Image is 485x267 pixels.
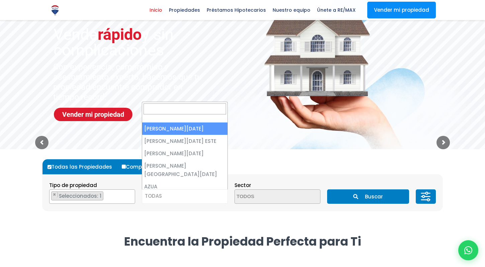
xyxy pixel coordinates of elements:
span: Inicio [146,5,166,15]
li: APARTAMENTO [51,191,103,200]
span: × [128,192,131,198]
li: [PERSON_NAME][GEOGRAPHIC_DATA][DATE] [142,160,227,180]
li: [PERSON_NAME][DATE] [142,147,227,160]
textarea: Search [235,190,300,204]
li: [PERSON_NAME][DATE] [142,122,227,135]
span: Préstamos Hipotecarios [203,5,269,15]
input: Todas las Propiedades [47,165,52,169]
label: Todas las Propiedades [46,159,119,174]
input: Comprar [122,165,126,169]
a: Vender mi propiedad [367,2,436,18]
button: Remove item [52,192,58,198]
sr7-txt: Vende y sin complicaciones [54,26,220,58]
input: Search [143,103,226,114]
span: × [53,192,56,198]
sr7-txt: Con experiencia, compromiso y asesoramiento experto, hacemos que tu propiedad encuentre comprador... [53,62,207,102]
li: [PERSON_NAME][DATE] ESTE [142,135,227,147]
a: Vender mi propiedad [54,108,132,121]
span: Seleccionados: 1 [58,192,103,199]
button: Buscar [327,189,409,204]
span: TODAS [145,192,162,199]
strong: Encuentra la Propiedad Perfecta para Ti [124,233,361,250]
span: TODAS [142,189,228,204]
span: Únete a RE/MAX [314,5,359,15]
textarea: Search [50,190,53,204]
label: Comprar [120,159,156,174]
span: Tipo de propiedad [49,182,97,189]
li: AZUA [142,180,227,193]
span: Propiedades [166,5,203,15]
span: rápido [98,25,142,43]
span: Sector [234,182,251,189]
span: TODAS [142,191,227,201]
img: Logo de REMAX [49,4,61,16]
button: Remove all items [127,191,131,198]
span: Nuestro equipo [269,5,314,15]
